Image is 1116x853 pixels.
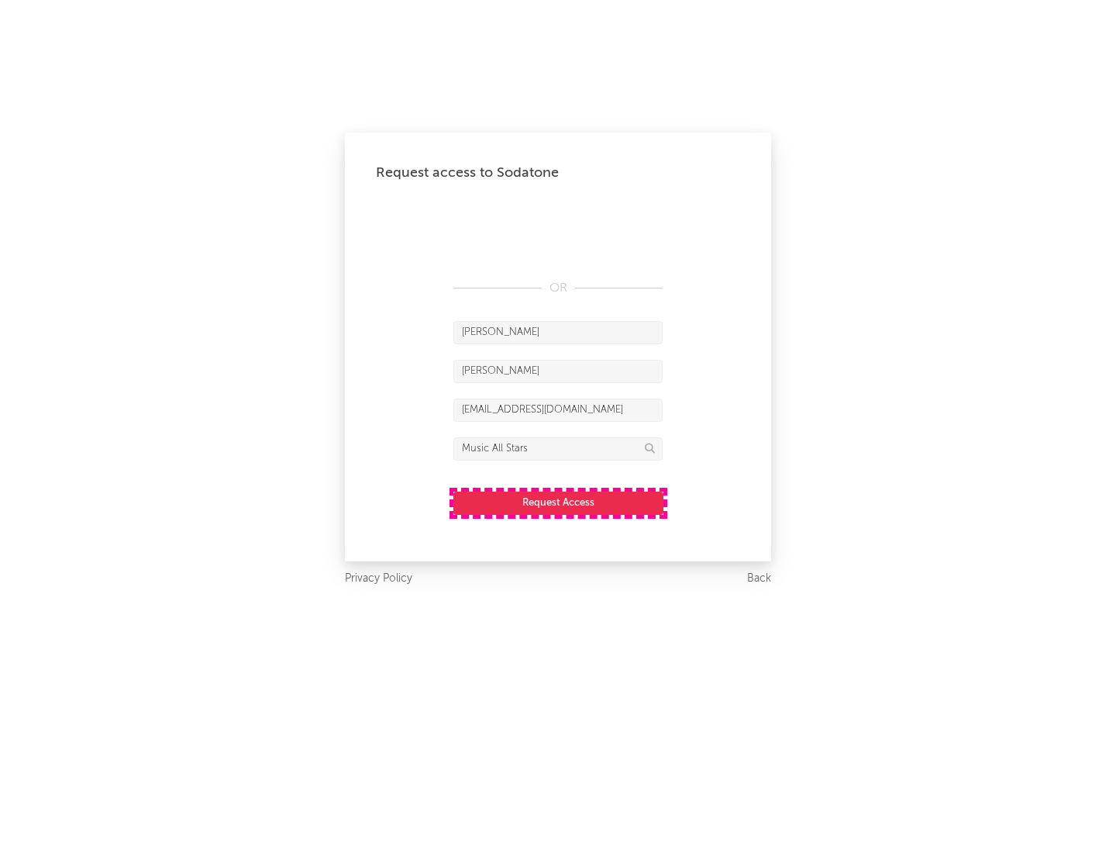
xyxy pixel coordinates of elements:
button: Request Access [453,492,663,515]
input: First Name [453,321,663,344]
div: OR [453,279,663,298]
a: Back [747,569,771,589]
input: Division [453,437,663,461]
a: Privacy Policy [345,569,412,589]
input: Email [453,399,663,422]
div: Request access to Sodatone [376,164,740,182]
input: Last Name [453,360,663,383]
